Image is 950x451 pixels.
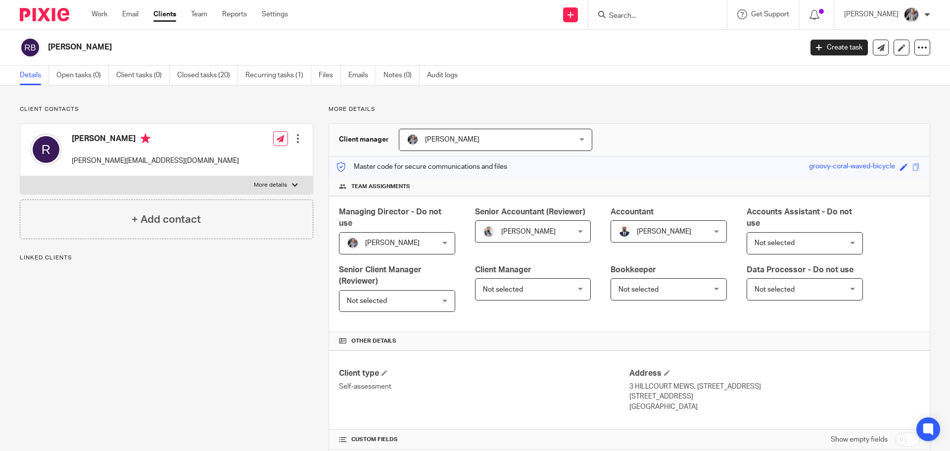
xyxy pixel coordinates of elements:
[425,136,479,143] span: [PERSON_NAME]
[191,9,207,19] a: Team
[339,368,629,379] h4: Client type
[48,42,646,52] h2: [PERSON_NAME]
[611,266,656,274] span: Bookkeeper
[339,135,389,145] h3: Client manager
[348,66,376,85] a: Emails
[339,208,441,227] span: Managing Director - Do not use
[383,66,420,85] a: Notes (0)
[483,286,523,293] span: Not selected
[903,7,919,23] img: -%20%20-%20studio@ingrained.co.uk%20for%20%20-20220223%20at%20101413%20-%201W1A2026.jpg
[339,436,629,444] h4: CUSTOM FIELDS
[336,162,507,172] p: Master code for secure communications and files
[810,40,868,55] a: Create task
[629,382,920,392] p: 3 HILLCOURT MEWS, [STREET_ADDRESS]
[72,156,239,166] p: [PERSON_NAME][EMAIL_ADDRESS][DOMAIN_NAME]
[20,37,41,58] img: svg%3E
[751,11,789,18] span: Get Support
[20,66,49,85] a: Details
[351,183,410,191] span: Team assignments
[831,435,888,445] label: Show empty fields
[351,337,396,345] span: Other details
[319,66,341,85] a: Files
[153,9,176,19] a: Clients
[475,208,585,216] span: Senior Accountant (Reviewer)
[407,134,419,146] img: -%20%20-%20studio@ingrained.co.uk%20for%20%20-20220223%20at%20101413%20-%201W1A2026.jpg
[747,208,852,227] span: Accounts Assistant - Do not use
[72,134,239,146] h4: [PERSON_NAME]
[92,9,107,19] a: Work
[20,8,69,21] img: Pixie
[222,9,247,19] a: Reports
[475,266,531,274] span: Client Manager
[30,134,62,165] img: svg%3E
[122,9,139,19] a: Email
[611,208,654,216] span: Accountant
[20,105,313,113] p: Client contacts
[427,66,465,85] a: Audit logs
[755,286,795,293] span: Not selected
[629,402,920,412] p: [GEOGRAPHIC_DATA]
[347,237,359,249] img: -%20%20-%20studio@ingrained.co.uk%20for%20%20-20220223%20at%20101413%20-%201W1A2026.jpg
[501,228,556,235] span: [PERSON_NAME]
[618,226,630,238] img: WhatsApp%20Image%202022-05-18%20at%206.27.04%20PM.jpeg
[618,286,659,293] span: Not selected
[844,9,899,19] p: [PERSON_NAME]
[56,66,109,85] a: Open tasks (0)
[347,298,387,304] span: Not selected
[747,266,854,274] span: Data Processor - Do not use
[629,392,920,401] p: [STREET_ADDRESS]
[20,254,313,262] p: Linked clients
[254,181,287,189] p: More details
[365,240,420,247] span: [PERSON_NAME]
[177,66,238,85] a: Closed tasks (20)
[132,212,201,227] h4: + Add contact
[637,228,691,235] span: [PERSON_NAME]
[629,368,920,379] h4: Address
[329,105,930,113] p: More details
[608,12,697,21] input: Search
[245,66,311,85] a: Recurring tasks (1)
[809,161,895,173] div: groovy-coral-waved-bicycle
[339,266,422,285] span: Senior Client Manager (Reviewer)
[141,134,150,144] i: Primary
[339,382,629,392] p: Self-assessment
[262,9,288,19] a: Settings
[755,240,795,247] span: Not selected
[483,226,495,238] img: Pixie%2002.jpg
[116,66,170,85] a: Client tasks (0)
